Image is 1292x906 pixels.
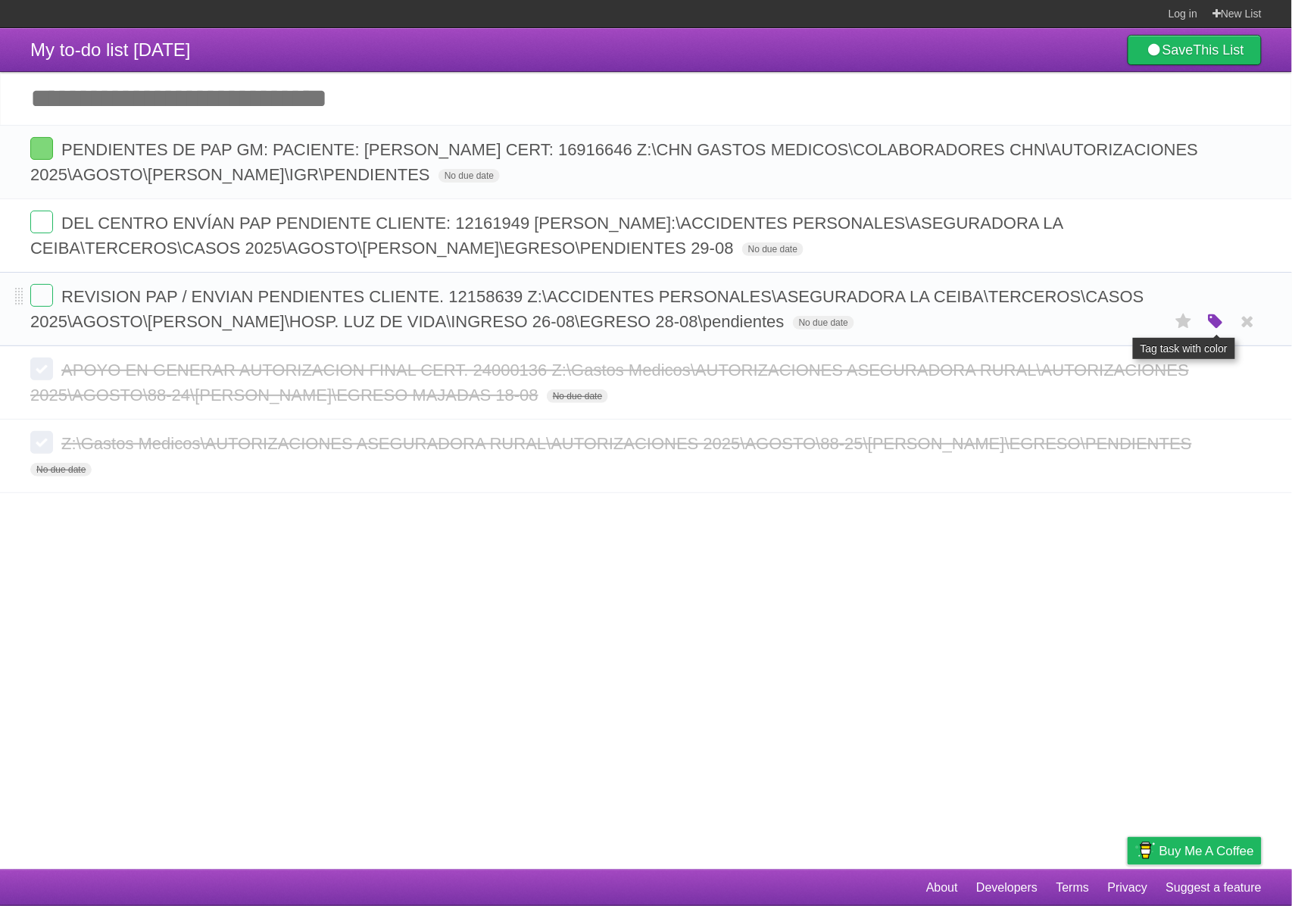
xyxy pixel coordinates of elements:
label: Done [30,358,53,380]
span: No due date [438,169,500,183]
a: About [926,873,958,902]
span: Z:\Gastos Medicos\AUTORIZACIONES ASEGURADORA RURAL\AUTORIZACIONES 2025\AGOSTO\88-25\[PERSON_NAME]... [61,434,1196,453]
label: Star task [1169,309,1198,334]
span: Buy me a coffee [1159,838,1254,864]
span: No due date [30,463,92,476]
b: This List [1194,42,1244,58]
span: APOYO EN GENERAR AUTORIZACION FINAL CERT. 24000136 Z:\Gastos Medicos\AUTORIZACIONES ASEGURADORA R... [30,361,1189,405]
a: Terms [1056,873,1090,902]
label: Done [30,211,53,233]
a: Developers [976,873,1038,902]
label: Done [30,431,53,454]
span: My to-do list [DATE] [30,39,191,60]
span: REVISION PAP / ENVIAN PENDIENTES CLIENTE. 12158639 Z:\ACCIDENTES PERSONALES\ASEGURADORA LA CEIBA\... [30,287,1144,331]
img: Buy me a coffee [1135,838,1156,864]
label: Done [30,284,53,307]
span: No due date [793,316,854,330]
a: Buy me a coffee [1128,837,1262,865]
span: No due date [547,389,608,403]
label: Done [30,137,53,160]
span: PENDIENTES DE PAP GM: PACIENTE: [PERSON_NAME] CERT: 16916646 Z:\CHN GASTOS MEDICOS\COLABORADORES ... [30,140,1198,184]
span: No due date [742,242,804,256]
a: Suggest a feature [1166,873,1262,902]
a: Privacy [1108,873,1147,902]
a: SaveThis List [1128,35,1262,65]
span: DEL CENTRO ENVÍAN PAP PENDIENTE CLIENTE: 12161949 [PERSON_NAME]:\ACCIDENTES PERSONALES\ASEGURADOR... [30,214,1063,258]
